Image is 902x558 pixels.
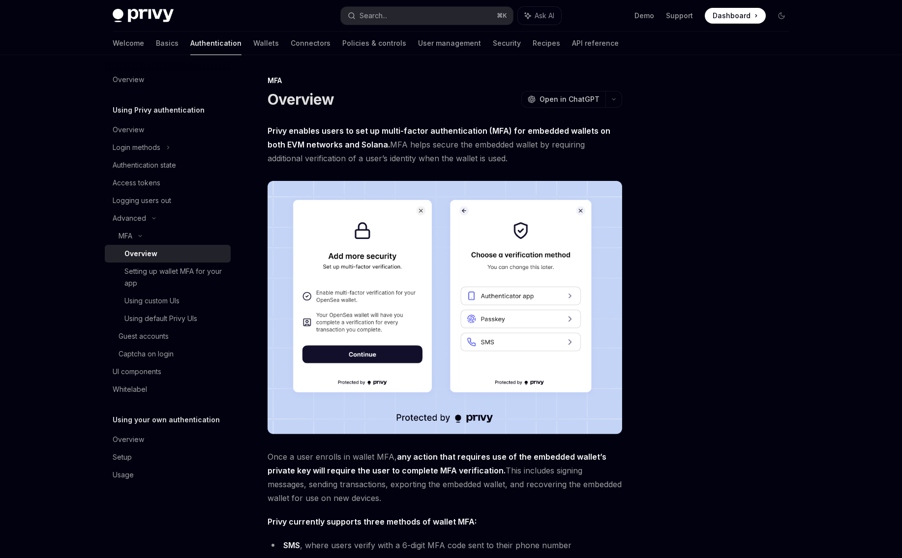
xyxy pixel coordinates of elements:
a: Overview [105,121,231,139]
div: UI components [113,366,161,378]
a: Guest accounts [105,327,231,345]
a: Setting up wallet MFA for your app [105,263,231,292]
a: Logging users out [105,192,231,209]
div: Setup [113,451,132,463]
a: Setup [105,448,231,466]
strong: SMS [283,540,300,550]
strong: Privy enables users to set up multi-factor authentication (MFA) for embedded wallets on both EVM ... [268,126,610,149]
div: Advanced [113,212,146,224]
div: Overview [113,434,144,445]
div: Access tokens [113,177,160,189]
a: Recipes [533,31,560,55]
a: Captcha on login [105,345,231,363]
a: Using default Privy UIs [105,310,231,327]
a: Access tokens [105,174,231,192]
button: Toggle dark mode [774,8,789,24]
a: Support [666,11,693,21]
a: Policies & controls [342,31,406,55]
a: Using custom UIs [105,292,231,310]
div: Whitelabel [113,383,147,395]
div: Using default Privy UIs [124,313,197,324]
a: Demo [634,11,654,21]
li: , where users verify with a 6-digit MFA code sent to their phone number [268,538,622,552]
a: Security [493,31,521,55]
a: Basics [156,31,179,55]
div: Setting up wallet MFA for your app [124,265,225,289]
div: Overview [113,124,144,136]
a: User management [418,31,481,55]
a: Usage [105,466,231,484]
a: Welcome [113,31,144,55]
div: Login methods [113,142,160,153]
span: Once a user enrolls in wallet MFA, This includes signing messages, sending transactions, exportin... [268,450,622,505]
a: Authentication [190,31,241,55]
a: Overview [105,71,231,88]
h5: Using Privy authentication [113,104,205,116]
strong: any action that requires use of the embedded wallet’s private key will require the user to comple... [268,452,606,475]
div: Authentication state [113,159,176,171]
button: Ask AI [518,7,561,25]
div: Guest accounts [119,330,169,342]
a: Authentication state [105,156,231,174]
span: ⌘ K [497,12,507,20]
div: Search... [360,10,387,22]
a: Whitelabel [105,381,231,398]
a: Connectors [291,31,331,55]
span: Ask AI [535,11,554,21]
div: Captcha on login [119,348,174,360]
span: MFA helps secure the embedded wallet by requiring additional verification of a user’s identity wh... [268,124,622,165]
a: Dashboard [705,8,766,24]
div: MFA [119,230,132,242]
div: Using custom UIs [124,295,180,307]
img: images/MFA.png [268,181,622,434]
a: Wallets [253,31,279,55]
a: Overview [105,431,231,448]
h5: Using your own authentication [113,414,220,426]
div: Usage [113,469,134,481]
div: Overview [113,74,144,86]
h1: Overview [268,90,334,108]
a: Overview [105,245,231,263]
a: UI components [105,363,231,381]
div: Overview [124,248,157,260]
div: Logging users out [113,195,171,206]
img: dark logo [113,9,174,23]
span: Dashboard [713,11,751,21]
button: Open in ChatGPT [521,91,605,108]
span: Open in ChatGPT [540,94,600,104]
div: MFA [268,76,622,86]
strong: Privy currently supports three methods of wallet MFA: [268,517,477,527]
a: API reference [572,31,619,55]
button: Search...⌘K [341,7,513,25]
